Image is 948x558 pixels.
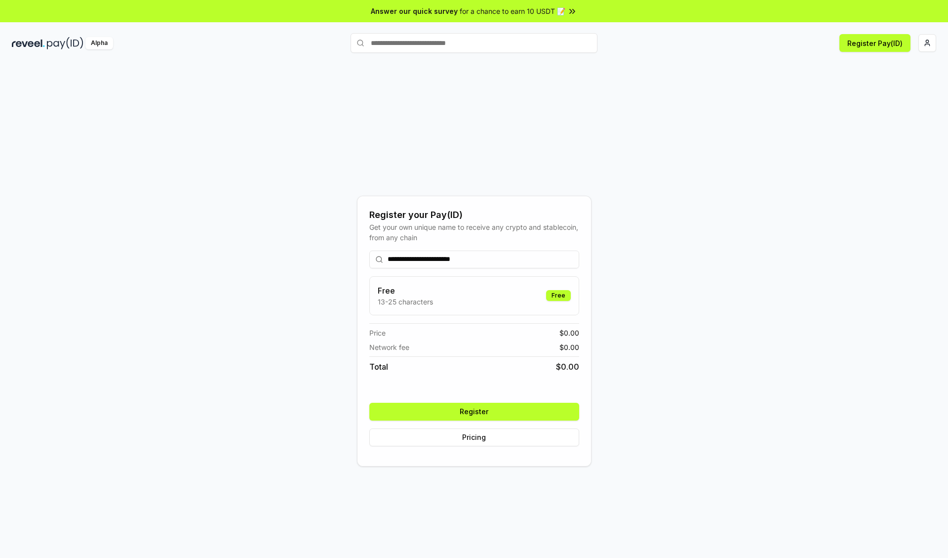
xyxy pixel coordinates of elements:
[12,37,45,49] img: reveel_dark
[369,403,579,421] button: Register
[371,6,458,16] span: Answer our quick survey
[369,328,386,338] span: Price
[556,361,579,373] span: $ 0.00
[460,6,565,16] span: for a chance to earn 10 USDT 📝
[369,208,579,222] div: Register your Pay(ID)
[559,342,579,352] span: $ 0.00
[85,37,113,49] div: Alpha
[546,290,571,301] div: Free
[369,342,409,352] span: Network fee
[369,429,579,446] button: Pricing
[369,361,388,373] span: Total
[839,34,910,52] button: Register Pay(ID)
[47,37,83,49] img: pay_id
[369,222,579,243] div: Get your own unique name to receive any crypto and stablecoin, from any chain
[559,328,579,338] span: $ 0.00
[378,297,433,307] p: 13-25 characters
[378,285,433,297] h3: Free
